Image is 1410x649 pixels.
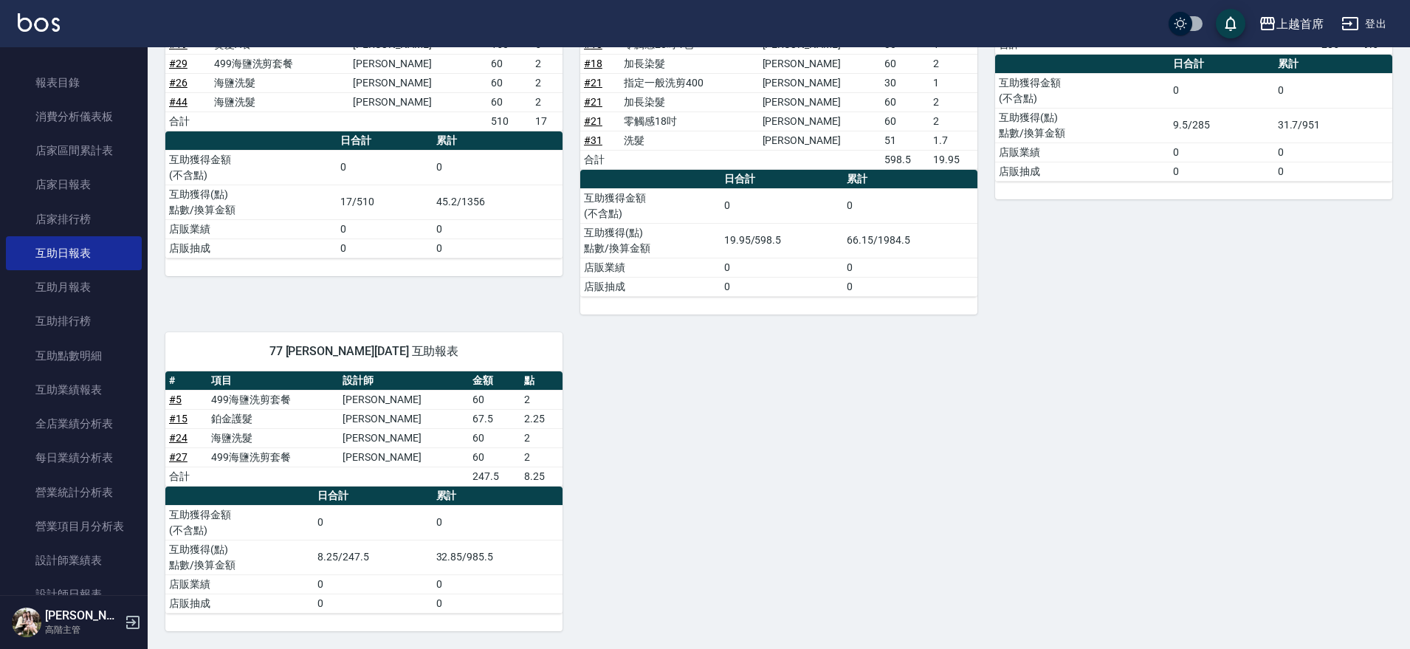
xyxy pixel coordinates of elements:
a: #26 [169,77,188,89]
a: #44 [169,96,188,108]
td: 8.25/247.5 [314,540,432,574]
td: 67.5 [469,409,520,428]
a: 店家日報表 [6,168,142,202]
td: 1 [929,73,977,92]
td: 17/510 [337,185,433,219]
td: 60 [487,73,532,92]
td: 加長染髮 [620,92,759,111]
td: 0 [433,594,563,613]
th: 日合計 [314,487,432,506]
td: 60 [487,92,532,111]
a: #31 [584,134,602,146]
td: 598.5 [881,150,929,169]
td: 0 [337,219,433,238]
td: 0 [433,574,563,594]
a: #19 [169,38,188,50]
td: 2 [520,447,563,467]
a: 互助月報表 [6,270,142,304]
td: 0 [1274,142,1392,162]
a: 營業統計分析表 [6,475,142,509]
button: 登出 [1335,10,1392,38]
td: [PERSON_NAME] [759,92,881,111]
td: 店販業績 [995,142,1169,162]
a: 每日業績分析表 [6,441,142,475]
td: 0 [721,277,844,296]
td: 2 [520,428,563,447]
td: 洗髮 [620,131,759,150]
a: 消費分析儀表板 [6,100,142,134]
td: 0 [1274,73,1392,108]
table: a dense table [995,55,1392,182]
td: 0 [1169,142,1273,162]
td: 247.5 [469,467,520,486]
td: 0 [337,150,433,185]
td: 2 [532,92,563,111]
td: 互助獲得金額 (不含點) [165,150,337,185]
td: 60 [469,428,520,447]
td: 17 [532,111,563,131]
td: 合計 [165,467,207,486]
td: 499海鹽洗剪套餐 [207,390,339,409]
td: [PERSON_NAME] [759,111,881,131]
a: 店家區間累計表 [6,134,142,168]
td: 0 [1169,162,1273,181]
td: 0 [314,574,432,594]
td: [PERSON_NAME] [339,447,469,467]
a: 互助點數明細 [6,339,142,373]
td: 合計 [165,111,210,131]
p: 高階主管 [45,623,120,636]
td: [PERSON_NAME] [339,409,469,428]
th: 累計 [433,131,563,151]
a: #15 [169,413,188,425]
td: 0 [843,258,977,277]
td: 19.95/598.5 [721,223,844,258]
td: 互助獲得金額 (不含點) [165,505,314,540]
td: 19.95 [929,150,977,169]
th: 累計 [433,487,563,506]
td: 499海鹽洗剪套餐 [207,447,339,467]
td: 店販業績 [165,574,314,594]
td: 0 [721,258,844,277]
th: 日合計 [1169,55,1273,74]
td: 1.7 [929,131,977,150]
td: 60 [469,447,520,467]
td: 8.25 [520,467,563,486]
td: 45.2/1356 [433,185,563,219]
a: 互助業績報表 [6,373,142,407]
div: 上越首席 [1276,15,1324,33]
a: #18 [584,58,602,69]
a: 全店業績分析表 [6,407,142,441]
a: #18 [584,38,602,50]
td: 海鹽洗髮 [207,428,339,447]
a: #29 [169,58,188,69]
table: a dense table [165,131,563,258]
a: 營業項目月分析表 [6,509,142,543]
td: 2.25 [520,409,563,428]
td: 2 [929,92,977,111]
td: 51 [881,131,929,150]
table: a dense table [165,487,563,614]
td: 0 [433,150,563,185]
a: #21 [584,77,602,89]
td: 31.7/951 [1274,108,1392,142]
td: [PERSON_NAME] [349,73,487,92]
button: save [1216,9,1245,38]
td: [PERSON_NAME] [339,390,469,409]
td: 合計 [580,150,620,169]
td: 鉑金護髮 [207,409,339,428]
table: a dense table [165,371,563,487]
td: 0 [337,238,433,258]
td: 2 [532,54,563,73]
td: 2 [929,54,977,73]
a: #27 [169,451,188,463]
td: 0 [314,505,432,540]
th: 設計師 [339,371,469,391]
td: 60 [469,390,520,409]
td: 店販抽成 [580,277,721,296]
td: 510 [487,111,532,131]
th: 日合計 [721,170,844,189]
td: [PERSON_NAME] [759,131,881,150]
td: 60 [881,92,929,111]
td: 30 [881,73,929,92]
td: 0 [314,594,432,613]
